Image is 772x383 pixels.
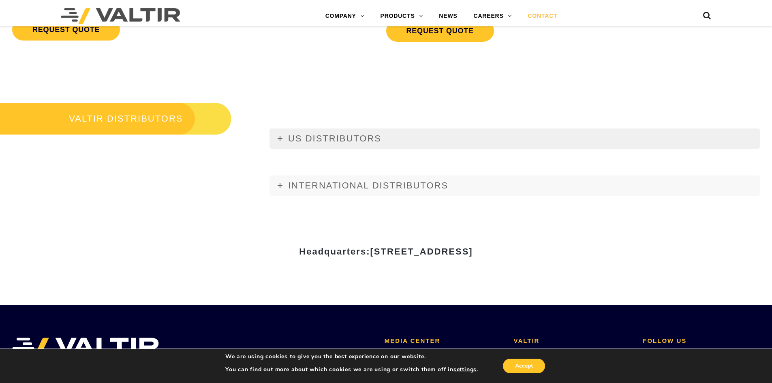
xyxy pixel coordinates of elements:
[12,338,159,358] img: VALTIR
[372,8,431,24] a: PRODUCTS
[288,180,448,190] span: INTERNATIONAL DISTRIBUTORS
[225,353,478,360] p: We are using cookies to give you the best experience on our website.
[385,338,502,344] h2: MEDIA CENTER
[514,338,631,344] h2: VALTIR
[61,8,180,24] img: Valtir
[299,246,473,257] strong: Headquarters:
[225,366,478,373] p: You can find out more about which cookies we are using or switch them off in .
[317,8,372,24] a: COMPANY
[503,359,545,373] button: Accept
[643,338,760,344] h2: FOLLOW US
[520,8,565,24] a: CONTACT
[466,8,520,24] a: CAREERS
[12,19,120,41] a: REQUEST QUOTE
[386,20,494,42] a: REQUEST QUOTE
[269,175,760,196] a: INTERNATIONAL DISTRIBUTORS
[288,133,381,143] span: US DISTRIBUTORS
[431,8,465,24] a: NEWS
[269,128,760,149] a: US DISTRIBUTORS
[370,246,473,257] span: [STREET_ADDRESS]
[453,366,477,373] button: settings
